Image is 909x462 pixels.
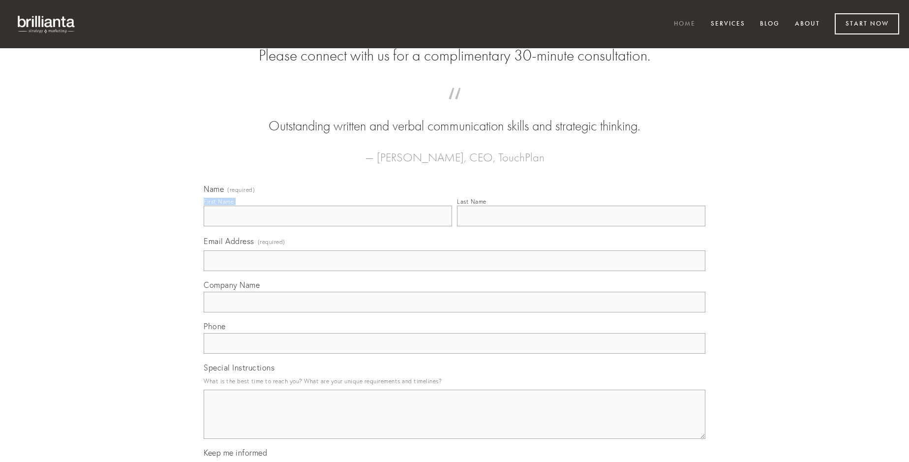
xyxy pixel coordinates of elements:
[219,97,690,136] blockquote: Outstanding written and verbal communication skills and strategic thinking.
[754,16,786,32] a: Blog
[10,10,84,38] img: brillianta - research, strategy, marketing
[457,198,486,205] div: Last Name
[204,236,254,246] span: Email Address
[204,46,705,65] h2: Please connect with us for a complimentary 30-minute consultation.
[219,136,690,167] figcaption: — [PERSON_NAME], CEO, TouchPlan
[204,321,226,331] span: Phone
[219,97,690,117] span: “
[835,13,899,34] a: Start Now
[204,363,274,372] span: Special Instructions
[204,374,705,388] p: What is the best time to reach you? What are your unique requirements and timelines?
[258,235,285,248] span: (required)
[204,184,224,194] span: Name
[704,16,752,32] a: Services
[667,16,702,32] a: Home
[204,198,234,205] div: First Name
[204,280,260,290] span: Company Name
[227,187,255,193] span: (required)
[204,448,267,458] span: Keep me informed
[788,16,826,32] a: About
